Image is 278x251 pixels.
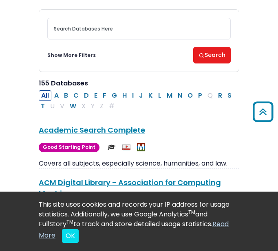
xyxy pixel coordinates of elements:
button: Filter Results R [216,90,225,101]
button: Filter Results E [92,90,100,101]
button: Filter Results H [120,90,129,101]
button: Close [62,229,79,243]
span: Good Starting Point [39,143,99,152]
p: Covers all subjects, especially science, humanities, and law. [39,159,239,168]
button: Search [193,47,231,63]
span: 155 Databases [39,79,88,88]
sup: TM [66,218,73,225]
button: Filter Results N [175,90,185,101]
button: Filter Results B [62,90,71,101]
button: Filter Results D [82,90,91,101]
img: Scholarly or Peer Reviewed [108,143,116,151]
button: Filter Results P [196,90,205,101]
button: Filter Results W [67,101,79,111]
button: Filter Results S [225,90,234,101]
a: Academic Search Complete [39,125,145,135]
a: ACM Digital Library - Association for Computing Machinery [39,177,221,199]
button: Filter Results K [146,90,155,101]
button: Filter Results L [156,90,164,101]
button: Filter Results J [137,90,146,101]
a: Show More Filters [47,52,96,59]
button: Filter Results O [185,90,195,101]
button: Filter Results C [71,90,81,101]
button: Filter Results I [130,90,136,101]
button: Filter Results M [164,90,175,101]
input: Search database by title or keyword [47,18,231,39]
button: All [39,90,51,101]
img: MeL (Michigan electronic Library) [137,143,145,151]
sup: TM [188,209,195,216]
button: Filter Results F [100,90,109,101]
button: Filter Results A [52,90,61,101]
button: Filter Results T [38,101,47,111]
div: Alpha-list to filter by first letter of database name [39,91,235,111]
img: Audio & Video [122,143,130,151]
button: Filter Results G [109,90,119,101]
a: Back to Top [250,105,276,118]
div: This site uses cookies and records your IP address for usage statistics. Additionally, we use Goo... [39,200,239,243]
